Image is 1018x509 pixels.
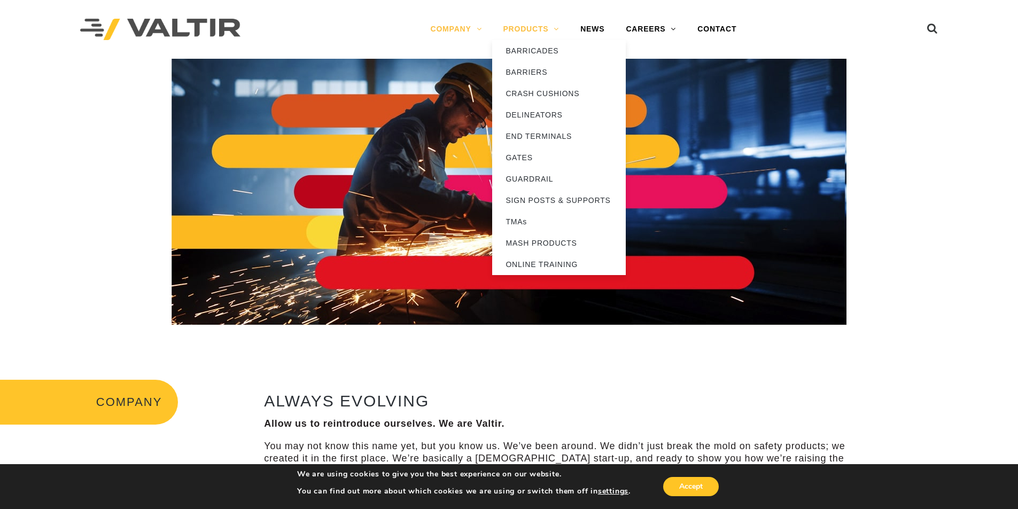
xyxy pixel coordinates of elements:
button: Accept [663,477,719,496]
a: END TERMINALS [492,126,626,147]
a: PRODUCTS [492,19,570,40]
p: We are using cookies to give you the best experience on our website. [297,469,631,479]
p: You can find out more about which cookies we are using or switch them off in . [297,487,631,496]
button: settings [598,487,628,496]
a: CONTACT [687,19,747,40]
p: You may not know this name yet, but you know us. We’ve been around. We didn’t just break the mold... [264,440,856,477]
a: CRASH CUSHIONS [492,83,626,104]
a: BARRICADES [492,40,626,61]
a: GATES [492,147,626,168]
a: COMPANY [419,19,492,40]
a: CAREERS [615,19,687,40]
a: ONLINE TRAINING [492,254,626,275]
a: DELINEATORS [492,104,626,126]
a: BARRIERS [492,61,626,83]
a: GUARDRAIL [492,168,626,190]
a: NEWS [570,19,615,40]
a: MASH PRODUCTS [492,232,626,254]
img: Valtir [80,19,240,41]
a: SIGN POSTS & SUPPORTS [492,190,626,211]
strong: Allow us to reintroduce ourselves. We are Valtir. [264,418,504,429]
a: TMAs [492,211,626,232]
h2: ALWAYS EVOLVING [264,392,856,410]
